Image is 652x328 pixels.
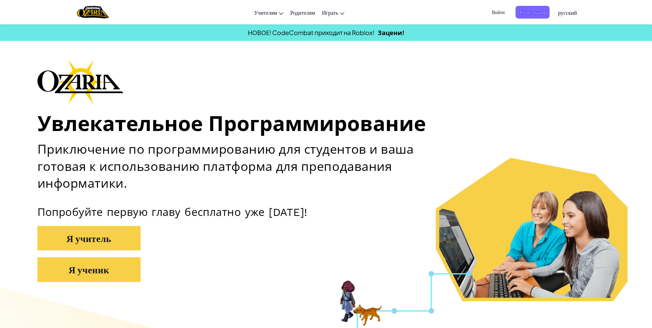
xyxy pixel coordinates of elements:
[287,3,318,22] a: Родителям
[37,111,615,136] h1: Увлекательное Программирование
[322,9,338,16] span: Играть
[378,29,405,36] a: Зацени!
[77,5,109,19] a: Ozaria by CodeCombat logo
[254,9,277,16] span: Учителям
[37,60,123,104] img: Ozaria branding logo
[319,3,348,22] a: Играть
[558,9,577,16] span: русский
[488,6,509,19] button: Войти
[37,206,615,219] p: Попробуйте первую главу бесплатно уже [DATE]!
[77,5,109,19] img: Home
[37,257,141,282] button: Я ученик
[37,141,424,192] h2: Приключение по программированию для студентов и ваша готовая к использованию платформа для препод...
[37,226,141,251] button: Я учитель
[516,6,549,19] button: Регистрация
[555,3,581,22] a: русский
[251,3,287,22] a: Учителям
[248,29,374,36] span: НОВОЕ! CodeCombat приходит на Roblox!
